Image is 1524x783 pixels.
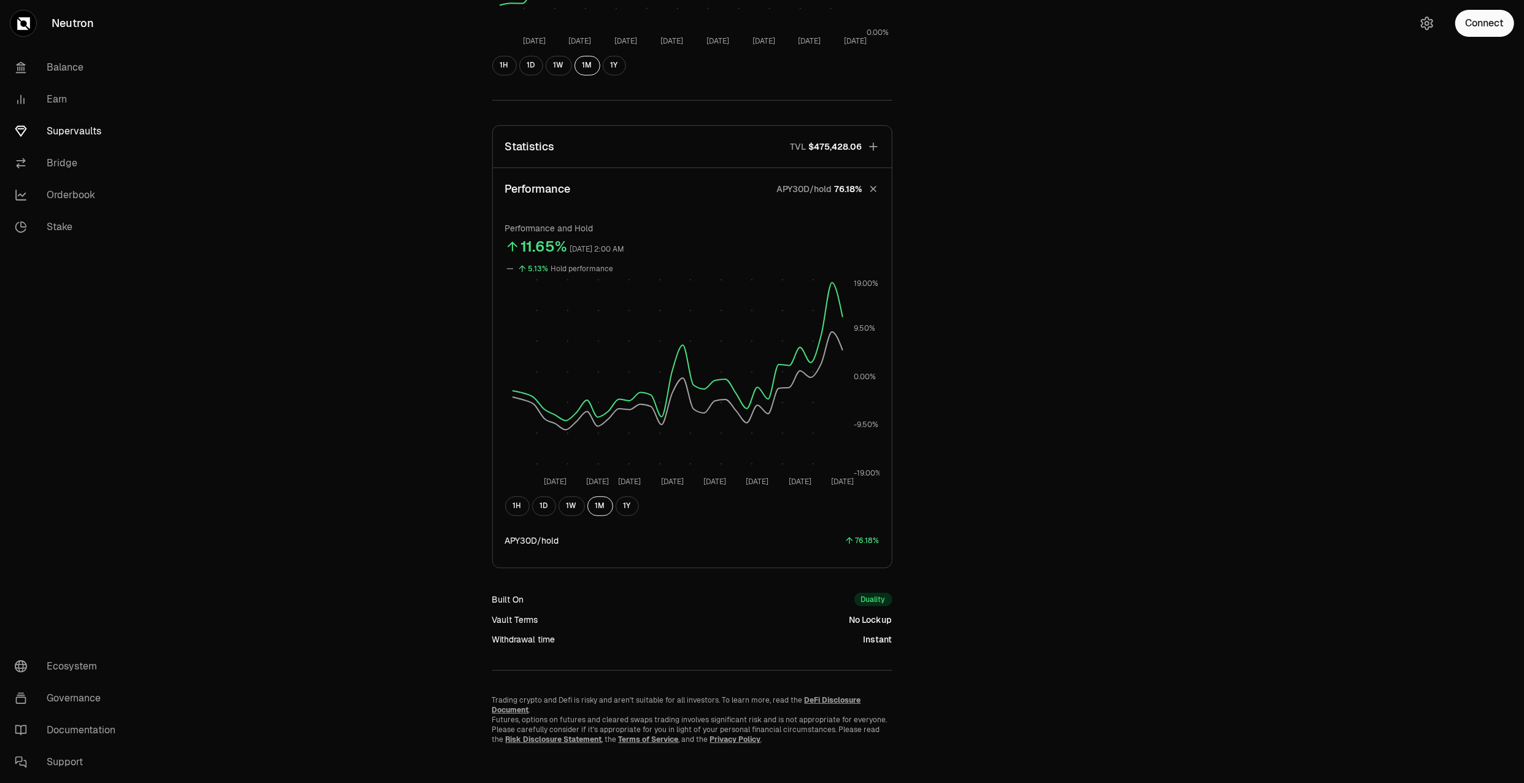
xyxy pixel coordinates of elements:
[835,183,862,195] span: 76.18%
[5,115,133,147] a: Supervaults
[522,36,545,46] tspan: [DATE]
[849,614,892,626] div: No Lockup
[5,746,133,778] a: Support
[5,83,133,115] a: Earn
[856,534,880,548] div: 76.18%
[5,52,133,83] a: Balance
[1455,10,1514,37] button: Connect
[5,682,133,714] a: Governance
[505,496,530,516] button: 1H
[854,279,878,288] tspan: 19.00%
[864,633,892,646] div: Instant
[5,650,133,682] a: Ecosystem
[493,210,892,568] div: PerformanceAPY30D/hold76.18%
[570,242,625,256] div: [DATE] 2:00 AM
[559,496,585,516] button: 1W
[703,477,726,487] tspan: [DATE]
[660,36,683,46] tspan: [DATE]
[5,211,133,243] a: Stake
[844,36,867,46] tspan: [DATE]
[614,36,637,46] tspan: [DATE]
[618,477,641,487] tspan: [DATE]
[505,138,555,155] p: Statistics
[543,477,566,487] tspan: [DATE]
[710,735,761,744] a: Privacy Policy
[532,496,556,516] button: 1D
[616,496,639,516] button: 1Y
[5,714,133,746] a: Documentation
[551,262,614,276] div: Hold performance
[798,36,821,46] tspan: [DATE]
[854,468,881,478] tspan: -19.00%
[603,56,626,75] button: 1Y
[493,168,892,210] button: PerformanceAPY30D/hold76.18%
[619,735,679,744] a: Terms of Service
[854,372,876,382] tspan: 0.00%
[706,36,729,46] tspan: [DATE]
[587,496,613,516] button: 1M
[505,222,880,234] p: Performance and Hold
[854,593,892,606] div: Duality
[746,477,768,487] tspan: [DATE]
[493,126,892,168] button: StatisticsTVL$475,428.06
[506,735,602,744] a: Risk Disclosure Statement
[660,477,683,487] tspan: [DATE]
[519,56,543,75] button: 1D
[574,56,600,75] button: 1M
[492,633,555,646] div: Withdrawal time
[492,614,538,626] div: Vault Terms
[492,695,892,715] p: Trading crypto and Defi is risky and aren't suitable for all investors. To learn more, read the .
[789,477,811,487] tspan: [DATE]
[854,323,875,333] tspan: 9.50%
[791,141,806,153] p: TVL
[777,183,832,195] p: APY30D/hold
[866,28,888,37] tspan: 0.00%
[831,477,854,487] tspan: [DATE]
[546,56,572,75] button: 1W
[5,147,133,179] a: Bridge
[5,179,133,211] a: Orderbook
[521,237,568,256] div: 11.65%
[528,262,549,276] div: 5.13%
[568,36,591,46] tspan: [DATE]
[586,477,609,487] tspan: [DATE]
[752,36,775,46] tspan: [DATE]
[505,534,559,547] div: APY30D/hold
[854,420,878,430] tspan: -9.50%
[492,695,861,715] a: DeFi Disclosure Document
[492,715,892,744] p: Futures, options on futures and cleared swaps trading involves significant risk and is not approp...
[505,180,571,198] p: Performance
[492,56,517,75] button: 1H
[809,141,862,153] span: $475,428.06
[492,593,524,606] div: Built On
